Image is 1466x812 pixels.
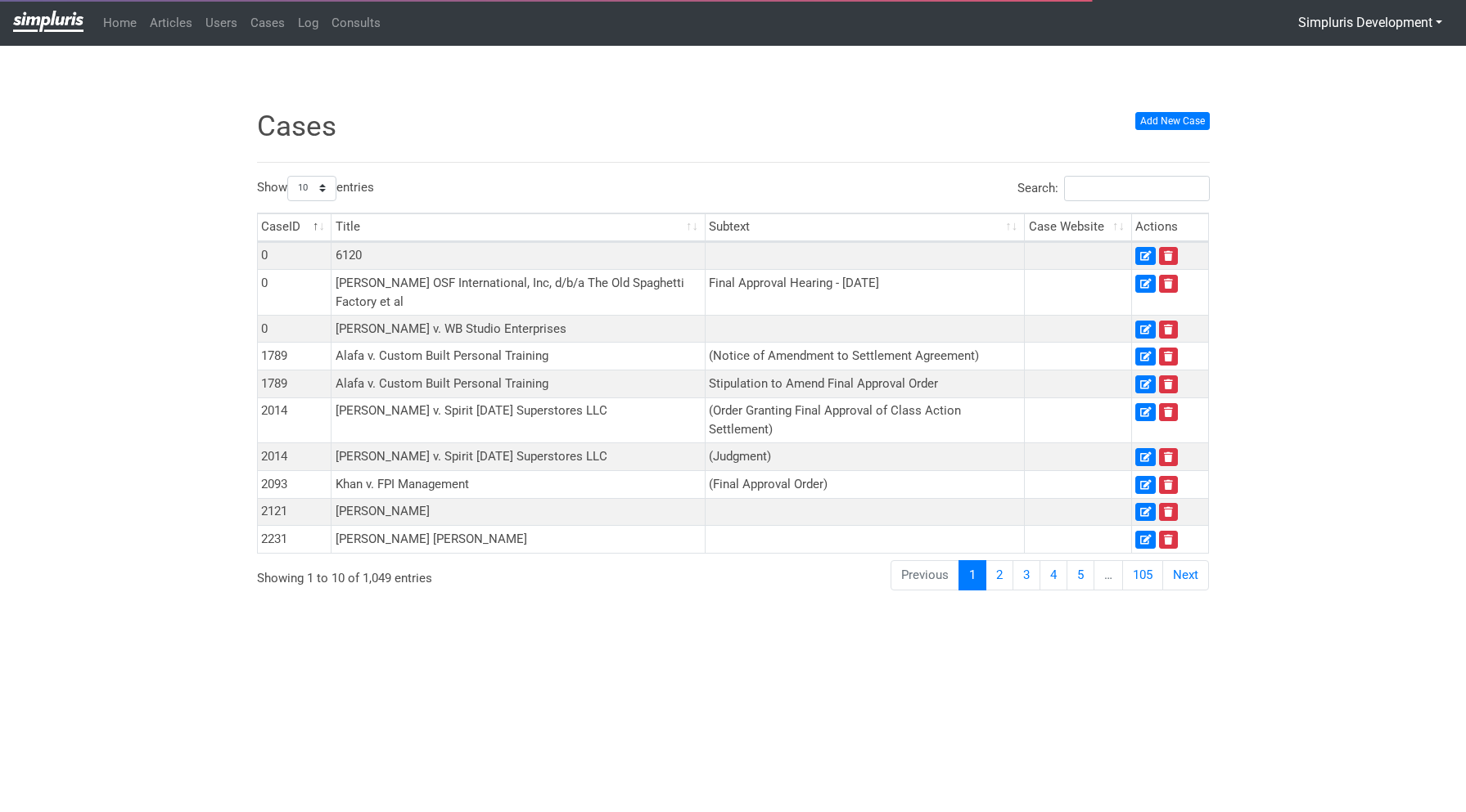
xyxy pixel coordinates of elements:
[199,7,244,39] a: Users
[332,342,705,370] td: Alafa v. Custom Built Personal Training
[258,525,332,553] td: 2231
[258,498,332,526] td: 2121
[291,7,325,39] a: Log
[1135,448,1156,466] a: Edit Case
[1159,275,1178,293] a: Delete Case
[257,559,640,587] div: Showing 1 to 10 of 1,049 entries
[258,397,332,443] td: 2014
[258,370,332,397] td: 1789
[986,560,1013,590] a: 2
[258,470,332,498] td: 2093
[1122,560,1163,590] a: 105
[706,342,1025,370] td: (Notice of Amendment to Settlement Agreement)
[1159,448,1178,466] a: Delete Case
[706,397,1025,443] td: (Order Granting Final Approval of Class Action Settlement)
[1135,348,1156,366] a: Edit Case
[332,370,705,397] td: Alafa v. Custom Built Personal Training
[1288,7,1453,38] button: Simpluris Development
[1159,531,1178,549] a: Delete Case
[1135,476,1156,494] a: Edit Case
[1135,321,1156,339] a: Edit Case
[1064,176,1210,201] input: Search:
[1067,560,1094,590] a: 5
[1159,348,1178,366] a: Delete Case
[258,242,332,270] td: 0
[1159,476,1178,494] a: Delete Case
[706,470,1025,498] td: (Final Approval Order)
[706,269,1025,315] td: Final Approval Hearing - [DATE]
[706,213,1025,242] th: Subtext: activate to sort column ascending
[1159,403,1178,421] a: Delete Case
[706,370,1025,397] td: Stipulation to Amend Final Approval Order
[325,7,387,39] a: Consults
[97,7,143,39] a: Home
[1135,275,1156,293] a: Edit Case
[1162,560,1209,590] a: Next
[13,11,83,32] img: Privacy-class-action
[332,242,705,270] td: 6120
[287,176,336,201] select: Showentries
[332,397,705,443] td: [PERSON_NAME] v. Spirit [DATE] Superstores LLC
[143,7,199,39] a: Articles
[332,213,705,242] th: Title: activate to sort column ascending
[258,269,332,315] td: 0
[258,342,332,370] td: 1789
[1135,112,1210,130] a: Add New Case
[1040,560,1067,590] a: 4
[1025,213,1132,242] th: Case Website: activate to sort column ascending
[1135,531,1156,549] a: Edit Case
[959,560,986,590] a: 1
[1013,560,1040,590] a: 3
[258,213,332,242] th: CaseID: activate to sort column descending
[1135,403,1156,421] a: Edit Case
[258,442,332,470] td: 2014
[332,315,705,343] td: [PERSON_NAME] v. WB Studio Enterprises
[257,110,336,143] span: Cases
[332,442,705,470] td: [PERSON_NAME] v. Spirit [DATE] Superstores LLC
[1132,213,1208,242] th: Actions
[332,269,705,315] td: [PERSON_NAME] OSF International, Inc, d/b/a The Old Spaghetti Factory et al
[1159,375,1178,393] a: Delete Case
[1135,375,1156,393] a: Edit Case
[257,176,374,201] label: Show entries
[1017,176,1210,201] label: Search:
[1135,247,1156,265] a: Edit Case
[1159,503,1178,521] a: Delete Case
[332,470,705,498] td: Khan v. FPI Management
[258,315,332,343] td: 0
[332,525,705,553] td: [PERSON_NAME] [PERSON_NAME]
[1159,321,1178,339] a: Delete Case
[1135,503,1156,521] a: Edit Case
[332,498,705,526] td: [PERSON_NAME]
[244,7,291,39] a: Cases
[1159,247,1178,265] a: Delete Case
[706,442,1025,470] td: (Judgment)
